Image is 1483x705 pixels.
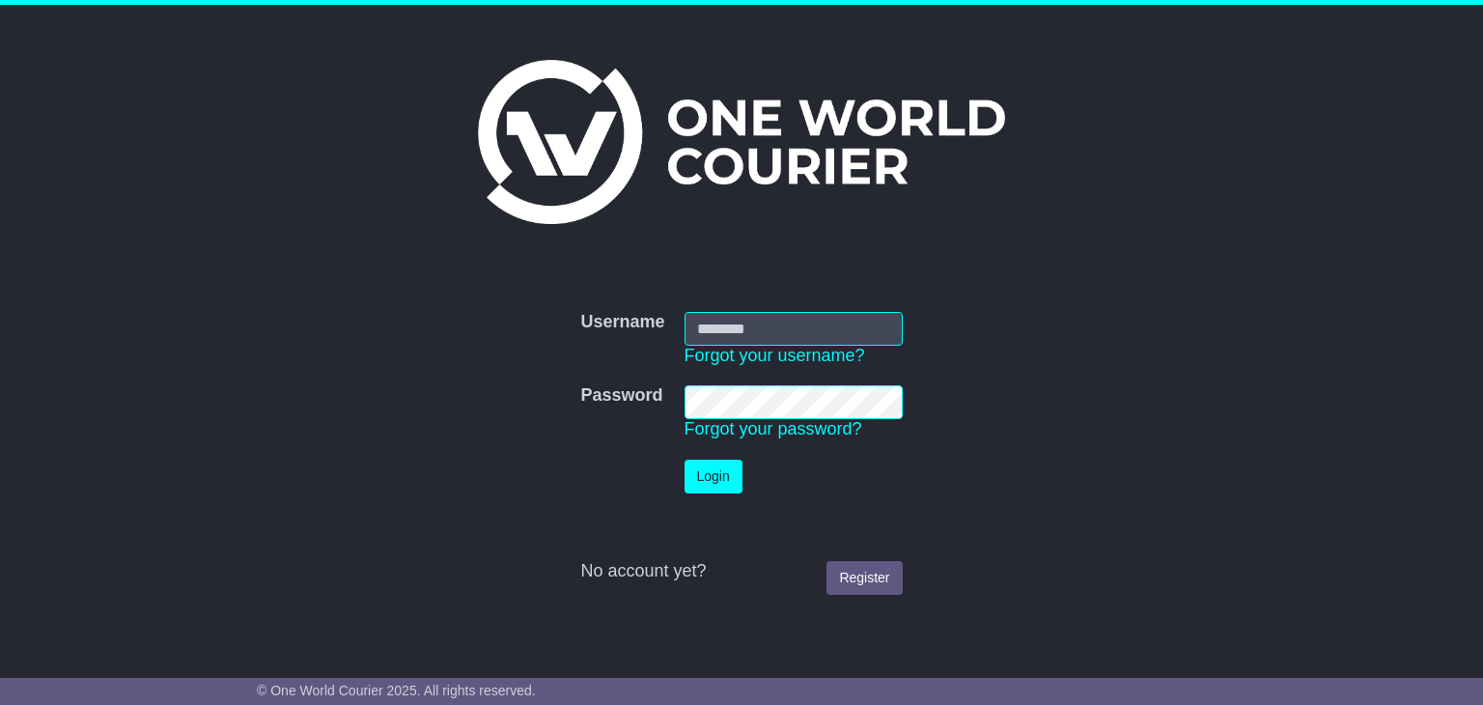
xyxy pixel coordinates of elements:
[478,60,1005,224] img: One World
[685,346,865,365] a: Forgot your username?
[685,460,742,493] button: Login
[257,683,536,698] span: © One World Courier 2025. All rights reserved.
[685,419,862,438] a: Forgot your password?
[826,561,902,595] a: Register
[580,312,664,333] label: Username
[580,385,662,407] label: Password
[580,561,902,582] div: No account yet?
